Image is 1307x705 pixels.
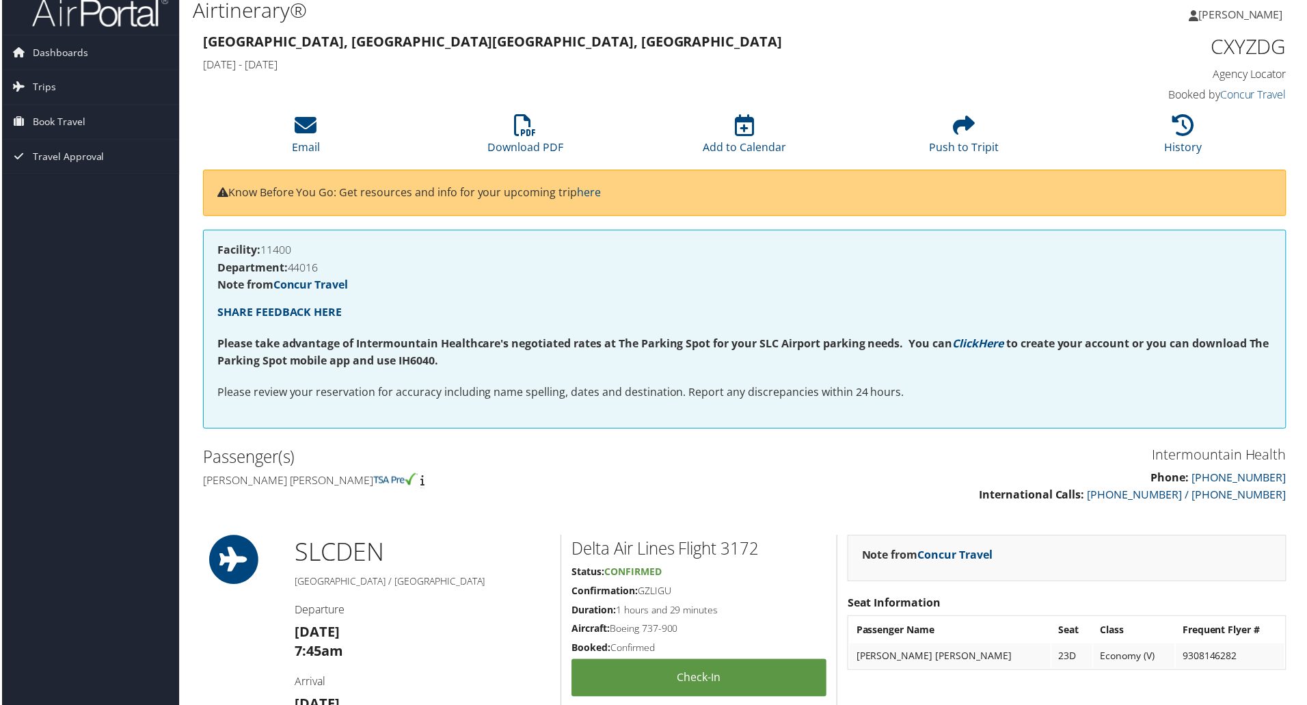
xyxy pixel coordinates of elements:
[571,586,827,600] h5: GZLIGU
[487,122,563,155] a: Download PDF
[202,447,735,470] h2: Passenger(s)
[216,243,259,258] strong: Facility:
[1153,472,1191,487] strong: Phone:
[1222,88,1289,103] a: Concur Travel
[291,122,319,155] a: Email
[373,475,417,487] img: tsa-precheck.png
[294,604,550,619] h4: Departure
[571,539,827,562] h2: Delta Air Lines Flight 3172
[1053,620,1094,644] th: Seat
[216,306,341,321] a: SHARE FEEDBACK HERE
[272,278,347,293] a: Concur Travel
[1032,66,1289,81] h4: Agency Locator
[202,57,1012,72] h4: [DATE] - [DATE]
[216,337,954,352] strong: Please take advantage of Intermountain Healthcare's negotiated rates at The Parking Spot for your...
[31,36,86,70] span: Dashboards
[850,620,1052,644] th: Passenger Name
[1095,620,1176,644] th: Class
[202,32,783,51] strong: [GEOGRAPHIC_DATA], [GEOGRAPHIC_DATA] [GEOGRAPHIC_DATA], [GEOGRAPHIC_DATA]
[1032,88,1289,103] h4: Booked by
[294,576,550,590] h5: [GEOGRAPHIC_DATA] / [GEOGRAPHIC_DATA]
[755,447,1289,466] h3: Intermountain Health
[571,643,827,656] h5: Confirmed
[1167,122,1204,155] a: History
[294,537,550,571] h1: SLC DEN
[571,643,610,656] strong: Booked:
[294,643,342,662] strong: 7:45am
[216,263,1274,274] h4: 44016
[571,586,638,599] strong: Confirmation:
[216,245,1274,256] h4: 11400
[216,385,1274,403] p: Please review your reservation for accuracy including name spelling, dates and destination. Repor...
[294,676,550,691] h4: Arrival
[571,661,827,699] a: Check-in
[294,624,339,643] strong: [DATE]
[930,122,1000,155] a: Push to Tripit
[31,70,54,105] span: Trips
[216,278,347,293] strong: Note from
[863,549,994,564] strong: Note from
[1200,7,1285,22] span: [PERSON_NAME]
[1053,646,1094,670] td: 23D
[703,122,787,155] a: Add to Calendar
[571,605,827,619] h5: 1 hours and 29 minutes
[980,489,1086,504] strong: International Calls:
[1089,489,1289,504] a: [PHONE_NUMBER] / [PHONE_NUMBER]
[31,140,103,174] span: Travel Approval
[216,185,1274,202] p: Know Before You Go: Get resources and info for your upcoming trip
[216,261,286,276] strong: Department:
[850,646,1052,670] td: [PERSON_NAME] [PERSON_NAME]
[980,337,1005,352] a: Here
[571,624,827,637] h5: Boeing 737-900
[1095,646,1176,670] td: Economy (V)
[31,105,83,139] span: Book Travel
[848,597,942,612] strong: Seat Information
[1032,32,1289,61] h1: CXYZDG
[954,337,980,352] a: Click
[571,605,616,618] strong: Duration:
[571,567,604,580] strong: Status:
[577,185,601,200] a: here
[571,624,610,637] strong: Aircraft:
[1178,620,1286,644] th: Frequent Flyer #
[1178,646,1286,670] td: 9308146282
[604,567,662,580] span: Confirmed
[1194,472,1289,487] a: [PHONE_NUMBER]
[202,475,735,490] h4: [PERSON_NAME] [PERSON_NAME]
[919,549,994,564] a: Concur Travel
